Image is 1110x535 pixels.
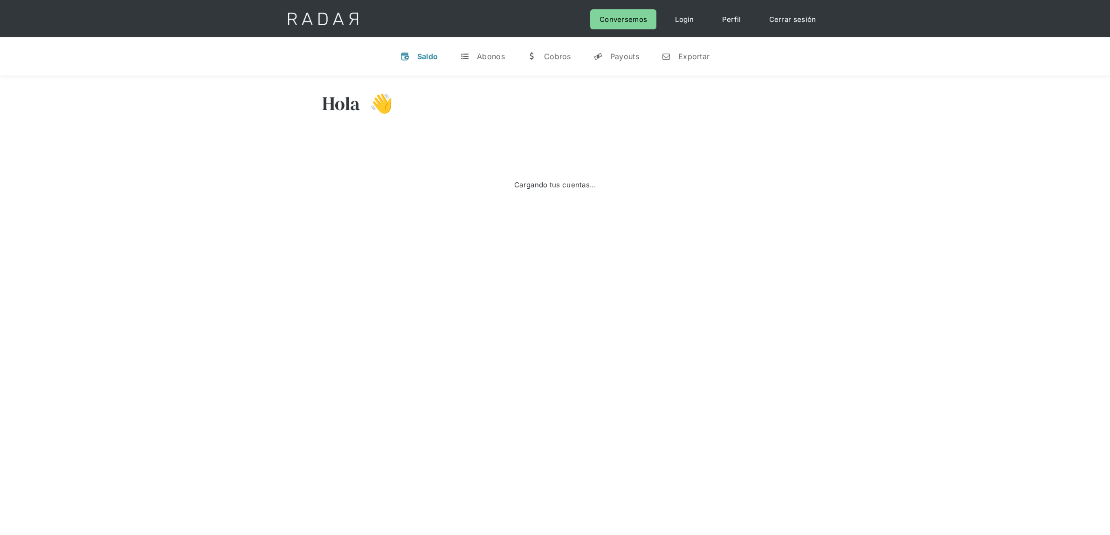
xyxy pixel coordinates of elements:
div: Cobros [544,52,571,61]
div: Saldo [417,52,438,61]
div: Abonos [477,52,505,61]
div: t [460,52,469,61]
a: Perfil [713,9,751,29]
div: Payouts [610,52,639,61]
div: v [400,52,410,61]
div: n [662,52,671,61]
a: Conversemos [590,9,656,29]
div: Cargando tus cuentas... [514,178,596,191]
h3: 👋 [360,92,393,115]
a: Cerrar sesión [760,9,826,29]
div: Exportar [678,52,710,61]
div: w [527,52,537,61]
h3: Hola [322,92,360,115]
div: y [593,52,603,61]
a: Login [666,9,703,29]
